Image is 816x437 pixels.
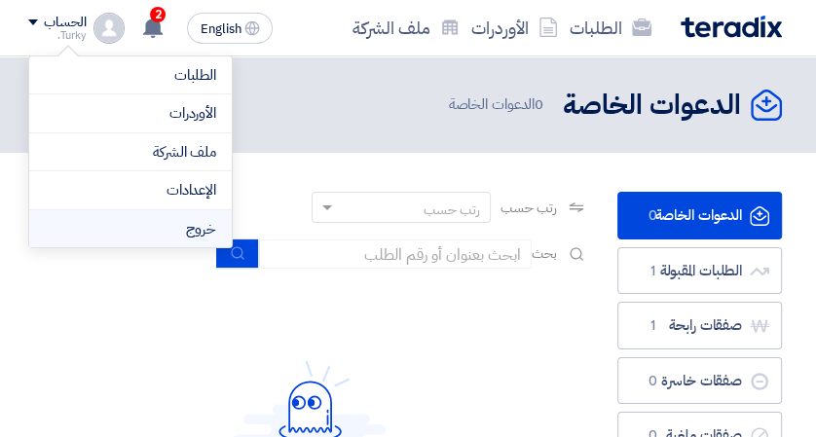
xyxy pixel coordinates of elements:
span: 0 [642,372,665,391]
a: ملف الشركة [45,141,216,164]
img: Teradix logo [681,16,782,38]
span: 0 [642,206,665,226]
h2: الدعوات الخاصة [563,87,741,125]
a: الطلبات [564,5,657,51]
input: ابحث بعنوان أو رقم الطلب [259,239,532,269]
a: الأوردرات [465,5,564,51]
a: ملف الشركة [347,5,465,51]
a: الإعدادات [45,179,216,201]
a: صفقات رابحة1 [617,302,783,349]
div: الحساب [44,15,86,31]
span: 1 [642,316,665,336]
a: الأوردرات [45,102,216,125]
a: الطلبات المقبولة1 [617,247,783,295]
span: 1 [642,262,665,281]
button: English [187,13,273,44]
span: English [200,22,241,36]
a: الدعوات الخاصة0 [617,192,783,239]
a: الطلبات [45,64,216,87]
span: 2 [150,7,166,22]
img: profile_test.png [93,13,125,44]
span: الدعوات الخاصة [448,93,547,116]
span: بحث [532,243,557,264]
div: رتب حسب [424,200,480,220]
a: صفقات خاسرة0 [617,357,783,405]
li: خروج [29,210,232,248]
div: Turky. [28,30,86,41]
span: رتب حسب [501,198,556,218]
span: 0 [535,93,543,115]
